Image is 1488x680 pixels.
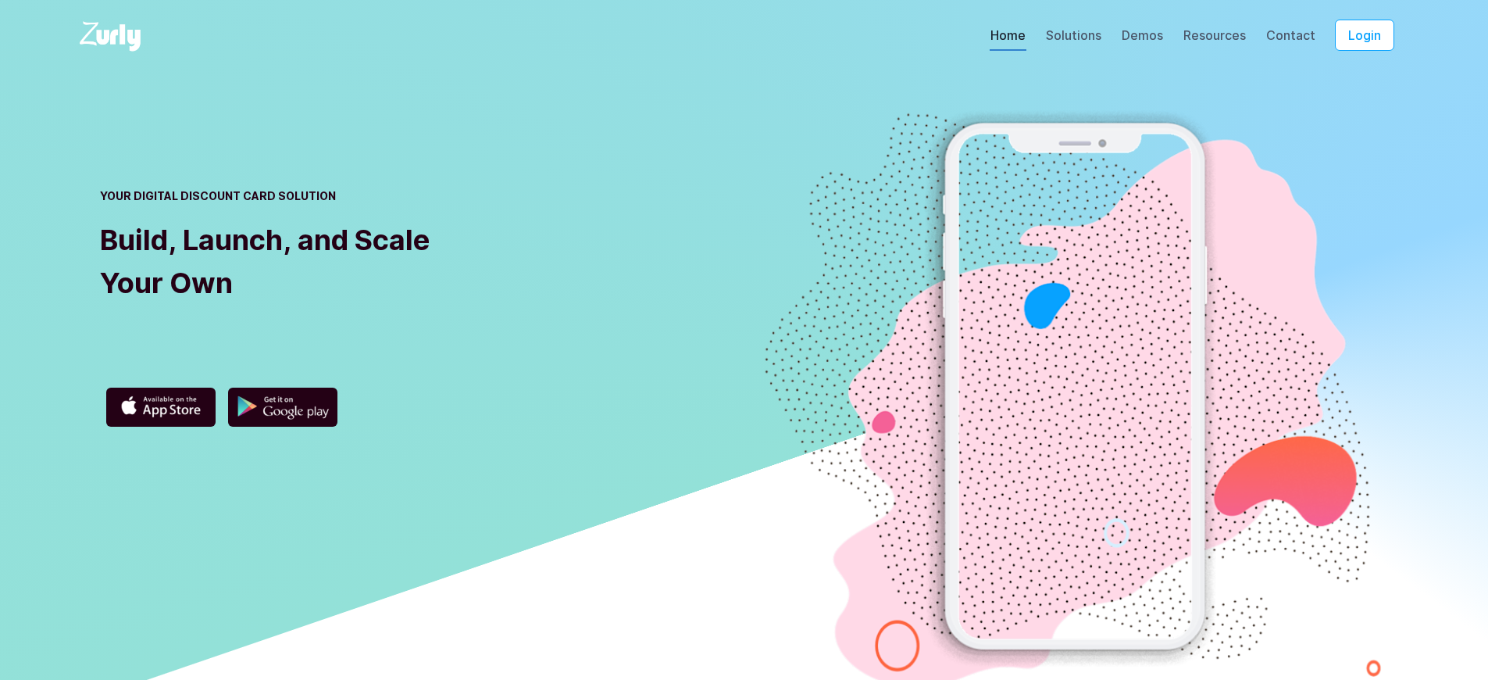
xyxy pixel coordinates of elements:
a: Login [1316,27,1413,43]
h2: YOUR DIGITAL DISCOUNT CARD SOLUTION [100,188,744,204]
button: Login [1335,20,1394,51]
a: Demos [1121,27,1164,51]
a: Resources [1183,27,1247,51]
h1: Build, Launch, and Scale [100,224,744,344]
a: Home [990,27,1026,51]
img: Logo [75,19,150,54]
a: Contact [1265,27,1316,51]
div: Solutions [1045,26,1102,52]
